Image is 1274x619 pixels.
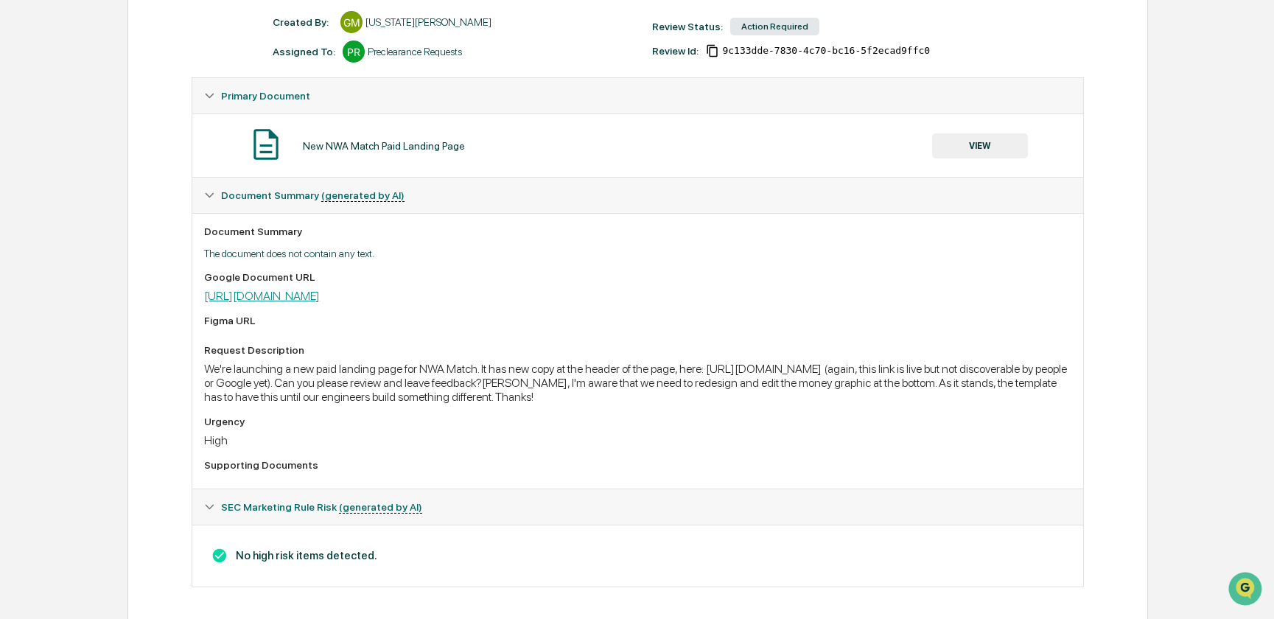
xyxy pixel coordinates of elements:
div: Primary Document [192,78,1082,113]
span: [PERSON_NAME] (C) [46,200,135,212]
div: Urgency [204,416,1071,427]
span: [DATE][DATE] [130,240,190,252]
button: VIEW [932,133,1028,158]
div: Review Status: [652,21,723,32]
u: (generated by AI) [321,189,405,202]
img: Jack Rasmussen [15,226,38,250]
span: Attestations [122,301,183,316]
div: We're available if you need us! [66,127,203,139]
div: Start new chat [66,113,242,127]
span: Pylon [147,366,178,377]
div: Google Document URL [204,271,1071,283]
img: 1746055101610-c473b297-6a78-478c-a979-82029cc54cd1 [29,241,41,253]
div: Document Summary (generated by AI) [192,213,1082,489]
div: GM [340,11,363,33]
div: Review Id: [652,45,699,57]
p: How can we help? [15,31,268,55]
div: We're launching a new paid landing page for NWA Match. It has new copy at the header of the page,... [204,362,1071,404]
div: Request Description [204,344,1071,356]
a: [URL][DOMAIN_NAME] [204,289,320,303]
div: SEC Marketing Rule Risk (generated by AI) [192,489,1082,525]
a: 🔎Data Lookup [9,324,99,350]
div: 🔎 [15,331,27,343]
span: Preclearance [29,301,95,316]
a: 🗄️Attestations [101,295,189,322]
a: Powered byPylon [104,365,178,377]
div: Document Summary (generated by AI) [192,178,1082,213]
div: 🖐️ [15,303,27,315]
span: SEC Marketing Rule Risk [221,501,422,513]
div: Assigned To: [273,46,335,57]
div: New NWA Match Paid Landing Page [303,140,465,152]
div: Figma URL [204,315,1071,326]
img: 8933085812038_c878075ebb4cc5468115_72.jpg [31,113,57,139]
span: [PERSON_NAME] [46,240,119,252]
img: DeeAnn Dempsey (C) [15,186,38,210]
span: Document Summary [221,189,405,201]
span: • [138,200,143,212]
h3: No high risk items detected. [204,548,1071,564]
span: 9c133dde-7830-4c70-bc16-5f2ecad9ffc0 [722,45,930,57]
button: See all [228,161,268,178]
span: Primary Document [221,90,310,102]
span: Sep 11 [146,200,177,212]
iframe: Open customer support [1227,570,1267,610]
div: 🗄️ [107,303,119,315]
div: Preclearance Requests [368,46,462,57]
img: 1746055101610-c473b297-6a78-478c-a979-82029cc54cd1 [15,113,41,139]
div: Action Required [730,18,819,35]
div: Past conversations [15,164,99,175]
div: Document Summary [204,225,1071,237]
div: Created By: ‎ ‎ [273,16,333,28]
div: Document Summary (generated by AI) [192,525,1082,587]
div: Supporting Documents [204,459,1071,471]
u: (generated by AI) [339,501,422,514]
div: [US_STATE][PERSON_NAME] [365,16,491,28]
a: 🖐️Preclearance [9,295,101,322]
span: Data Lookup [29,329,93,344]
p: The document does not contain any text. [204,248,1071,259]
button: Start new chat [251,117,268,135]
span: • [122,240,127,252]
img: Document Icon [248,126,284,163]
div: PR [343,41,365,63]
div: High [204,433,1071,447]
div: Primary Document [192,113,1082,177]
